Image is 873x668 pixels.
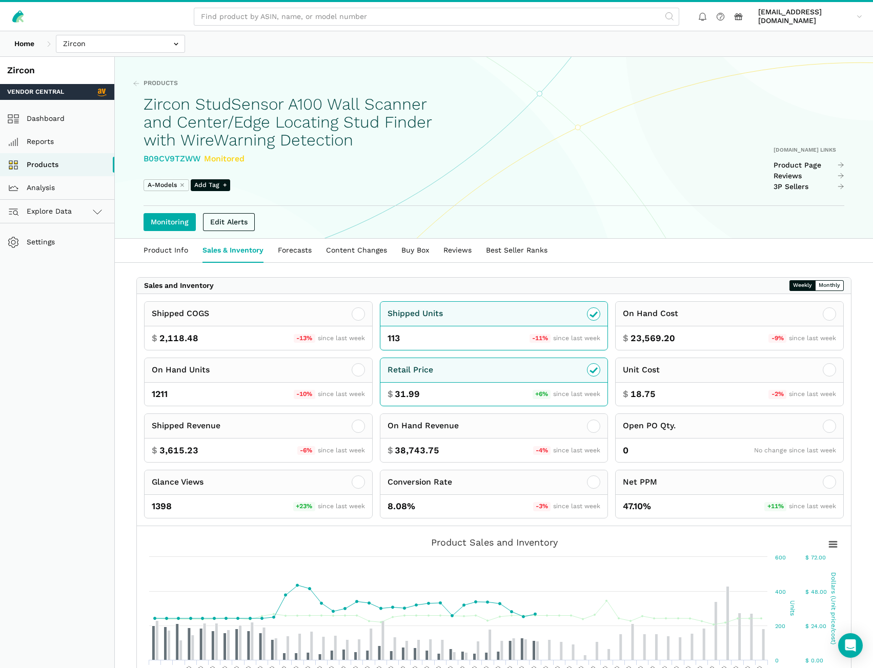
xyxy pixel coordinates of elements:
span: Products [144,79,178,88]
span: -13% [294,334,315,343]
a: Reviews [436,239,479,262]
div: Zircon [7,64,107,77]
span: -2% [768,390,786,399]
span: Explore Data [11,205,72,218]
a: Sales & Inventory [195,239,271,262]
div: Glance Views [152,476,204,489]
span: since last week [318,390,365,398]
tspan: $ [805,623,809,630]
tspan: $ [805,589,809,595]
button: Conversion Rate 8.08% -3% since last week [380,470,608,519]
button: Unit Cost $ 18.75 -2% since last week [615,358,844,407]
button: Weekly [789,280,816,291]
div: Net PPM [623,476,657,489]
div: Shipped Units [388,307,443,320]
span: Vendor Central [7,88,64,97]
span: $ [152,332,157,345]
text: 400 [775,589,786,595]
a: Home [7,35,42,53]
span: since last week [789,390,836,398]
span: $ [388,444,393,457]
a: Product Info [136,239,195,262]
a: Forecasts [271,239,319,262]
span: A-Models [148,181,177,190]
span: since last week [553,335,600,342]
a: Content Changes [319,239,394,262]
tspan: Units [789,601,796,616]
tspan: 0.00 [811,657,823,664]
tspan: 24.00 [811,623,826,630]
span: 3,615.23 [159,444,198,457]
button: Open PO Qty. 0 No change since last week [615,413,844,463]
span: 113 [388,332,400,345]
span: Monitored [204,154,245,163]
span: $ [388,388,393,401]
tspan: 48.00 [811,589,827,595]
div: Sales and Inventory [144,281,214,290]
span: 8.08% [388,500,415,513]
span: + [223,181,227,190]
div: Conversion Rate [388,476,452,489]
span: 31.99 [395,388,420,401]
a: Edit Alerts [203,213,255,231]
button: Glance Views 1398 +23% since last week [144,470,373,519]
text: 600 [775,554,786,561]
div: Open PO Qty. [623,420,676,432]
span: since last week [553,503,600,510]
span: since last week [553,447,600,454]
span: +23% [293,502,315,511]
span: since last week [789,335,836,342]
span: -6% [297,446,315,455]
a: Products [133,79,178,88]
span: -10% [294,390,315,399]
div: Unit Cost [623,364,660,377]
tspan: Product Sales and Inventory [431,537,558,548]
span: -4% [533,446,551,455]
span: 1398 [152,500,172,513]
div: On Hand Cost [623,307,678,320]
span: $ [623,388,628,401]
div: Shipped Revenue [152,420,220,432]
tspan: $ [805,554,809,561]
h1: Zircon StudSensor A100 Wall Scanner and Center/Edge Locating Stud Finder with WireWarning Detection [144,95,443,149]
button: Shipped COGS $ 2,118.48 -13% since last week [144,301,373,350]
span: 23,569.20 [631,332,675,345]
text: 200 [775,623,785,630]
a: Product Page [774,161,845,170]
span: 47.10% [623,500,651,513]
span: -9% [768,334,786,343]
div: Retail Price [388,364,433,377]
button: Shipped Revenue $ 3,615.23 -6% since last week [144,413,373,463]
button: Monthly [815,280,844,291]
div: B09CV9TZWW [144,153,443,165]
button: Retail Price $ 31.99 +6% since last week [380,358,608,407]
span: -3% [533,502,551,511]
div: Open Intercom Messenger [838,633,863,658]
span: Add Tag [191,179,230,191]
span: 0 [623,444,628,457]
span: $ [623,332,628,345]
button: On Hand Revenue $ 38,743.75 -4% since last week [380,413,608,463]
button: ⨯ [179,181,185,190]
div: [DOMAIN_NAME] Links [774,147,845,154]
span: No change since last week [754,447,836,454]
span: 1211 [152,388,168,401]
text: 0 [775,657,779,664]
a: Reviews [774,172,845,181]
div: On Hand Revenue [388,420,459,432]
a: Best Seller Ranks [479,239,555,262]
span: 2,118.48 [159,332,198,345]
span: +11% [764,502,786,511]
a: Buy Box [394,239,436,262]
a: [EMAIL_ADDRESS][DOMAIN_NAME] [755,6,866,27]
span: since last week [318,503,365,510]
span: since last week [789,503,836,510]
input: Find product by ASIN, name, or model number [194,8,679,26]
span: since last week [318,335,365,342]
span: 38,743.75 [395,444,439,457]
a: 3P Sellers [774,182,845,192]
button: On Hand Units 1211 -10% since last week [144,358,373,407]
tspan: $ [805,657,809,664]
span: +6% [533,390,551,399]
button: On Hand Cost $ 23,569.20 -9% since last week [615,301,844,350]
